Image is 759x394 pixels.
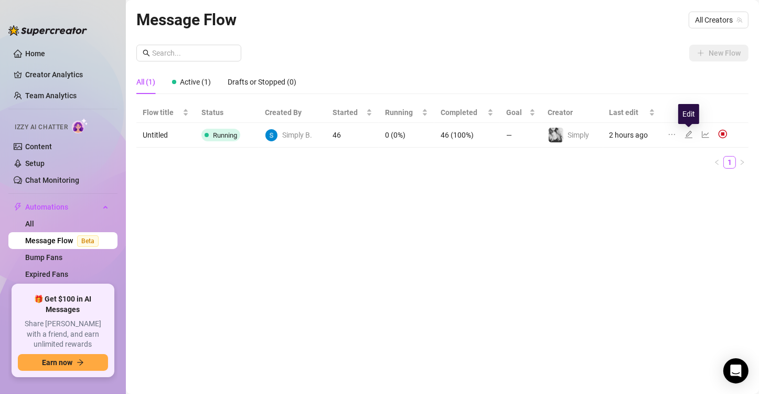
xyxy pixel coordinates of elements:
span: All Creators [695,12,742,28]
span: Goal [506,107,527,118]
a: All [25,220,34,228]
li: Next Page [736,156,749,169]
th: Running [379,102,434,123]
a: Setup [25,159,45,168]
span: Flow title [143,107,180,118]
input: Search... [152,47,235,59]
th: Status [195,102,258,123]
button: right [736,156,749,169]
span: right [739,159,745,165]
span: Izzy AI Chatter [15,122,68,132]
th: Goal [500,102,542,123]
span: Active (1) [180,78,211,86]
td: 46 [326,123,379,148]
button: left [711,156,723,169]
th: Completed [434,102,500,123]
div: Edit [678,104,699,124]
span: team [736,17,743,23]
li: Previous Page [711,156,723,169]
span: edit [685,130,693,139]
span: Running [385,107,420,118]
a: Chat Monitoring [25,176,79,184]
td: 0 (0%) [379,123,434,148]
span: Simply B. [282,129,312,141]
img: svg%3e [718,129,728,139]
img: Simply Basic [265,129,277,141]
img: Simply [549,128,563,142]
span: Beta [77,235,99,247]
span: thunderbolt [14,203,22,211]
td: Untitled [136,123,195,148]
span: 🎁 Get $100 in AI Messages [18,294,108,315]
div: Open Intercom Messenger [723,358,749,383]
td: — [500,123,542,148]
span: left [714,159,720,165]
a: Bump Fans [25,253,62,262]
th: Started [326,102,379,123]
th: Flow title [136,102,195,123]
button: New Flow [689,45,749,61]
button: Earn nowarrow-right [18,354,108,371]
a: Creator Analytics [25,66,109,83]
th: Created By [259,102,327,123]
span: Last edit [610,107,647,118]
span: Share [PERSON_NAME] with a friend, and earn unlimited rewards [18,319,108,350]
th: Creator [542,102,603,123]
div: Drafts or Stopped (0) [228,76,296,88]
div: All (1) [136,76,155,88]
span: Completed [441,107,485,118]
span: Started [333,107,364,118]
span: Automations [25,199,100,215]
a: 1 [724,157,735,168]
a: Expired Fans [25,270,68,278]
span: arrow-right [77,359,84,366]
td: 46 (100%) [434,123,500,148]
img: AI Chatter [72,118,88,133]
span: search [143,49,150,57]
td: 2 hours ago [603,123,661,148]
span: Simply [568,131,590,139]
a: Content [25,142,52,151]
span: Running [213,131,237,139]
span: ellipsis [668,130,676,139]
img: logo-BBDzfeDw.svg [8,25,87,36]
span: line-chart [701,130,710,139]
span: Earn now [42,358,72,367]
article: Message Flow [136,7,237,32]
a: Team Analytics [25,91,77,100]
a: Message FlowBeta [25,236,103,245]
th: Last edit [603,102,661,123]
a: Home [25,49,45,58]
